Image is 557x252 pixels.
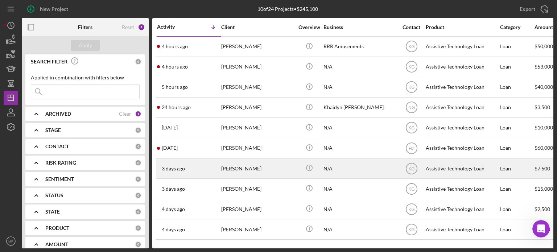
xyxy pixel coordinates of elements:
div: Category [500,24,534,30]
div: [PERSON_NAME] [221,139,294,158]
div: Assistive Technology Loan [426,78,498,97]
div: N/A [323,57,396,77]
div: N/A [323,139,396,158]
div: Assistive Technology Loan [426,159,498,178]
div: [PERSON_NAME] [221,78,294,97]
text: KG [408,207,414,212]
div: 0 [135,127,141,133]
b: STATUS [45,193,63,198]
div: N/A [323,179,396,198]
div: 1 [138,24,145,31]
div: Loan [500,159,534,178]
div: Reset [122,24,134,30]
text: MF [8,239,13,243]
time: 2025-08-30 04:25 [162,206,185,212]
div: N/A [323,118,396,137]
div: Loan [500,199,534,219]
time: 2025-08-30 03:10 [162,227,185,232]
div: [PERSON_NAME] [221,159,294,178]
text: KG [408,65,414,70]
time: 2025-08-31 07:51 [162,166,185,172]
b: CONTACT [45,144,69,149]
div: N/A [323,199,396,219]
div: N/A [323,78,396,97]
div: Assistive Technology Loan [426,220,498,239]
div: 0 [135,208,141,215]
div: Loan [500,179,534,198]
button: MF [4,234,18,248]
b: ARCHIVED [45,111,71,117]
div: RRR Amusements [323,37,396,56]
div: Client [221,24,294,30]
time: 2025-08-31 14:39 [162,145,178,151]
div: 0 [135,192,141,199]
div: Loan [500,37,534,56]
text: KG [408,227,414,232]
div: New Project [40,2,68,16]
div: Loan [500,98,534,117]
div: [PERSON_NAME] [221,57,294,77]
b: SENTIMENT [45,176,74,182]
time: 2025-09-02 18:23 [162,84,188,90]
time: 2025-09-01 23:21 [162,104,191,110]
div: Assistive Technology Loan [426,199,498,219]
div: Clear [119,111,131,117]
b: PRODUCT [45,225,69,231]
text: KG [408,125,414,131]
div: N/A [323,220,396,239]
iframe: Intercom live chat [532,220,550,237]
text: KG [408,166,414,171]
div: 10 of 24 Projects • $245,100 [257,6,318,12]
div: Assistive Technology Loan [426,179,498,198]
div: [PERSON_NAME] [221,199,294,219]
div: Activity [157,24,189,30]
b: AMOUNT [45,241,68,247]
div: Loan [500,57,534,77]
div: Loan [500,220,534,239]
div: Contact [398,24,425,30]
div: Assistive Technology Loan [426,37,498,56]
button: Apply [71,40,100,51]
b: RISK RATING [45,160,76,166]
div: Loan [500,78,534,97]
div: Export [520,2,535,16]
div: [PERSON_NAME] [221,220,294,239]
div: Assistive Technology Loan [426,118,498,137]
button: Export [512,2,553,16]
div: 0 [135,241,141,248]
div: [PERSON_NAME] [221,179,294,198]
div: Assistive Technology Loan [426,139,498,158]
div: 0 [135,143,141,150]
time: 2025-08-31 18:31 [162,125,178,131]
time: 2025-09-02 18:42 [162,44,188,49]
div: Assistive Technology Loan [426,57,498,77]
text: KG [408,186,414,191]
div: Overview [296,24,323,30]
div: Loan [500,118,534,137]
div: Applied in combination with filters below [31,75,140,80]
div: N/A [323,159,396,178]
text: KG [408,85,414,90]
div: [PERSON_NAME] [221,37,294,56]
b: SEARCH FILTER [31,59,67,65]
text: KG [408,44,414,49]
div: 0 [135,176,141,182]
div: Khaidyn [PERSON_NAME] [323,98,396,117]
div: Product [426,24,498,30]
div: Business [323,24,396,30]
time: 2025-09-02 18:31 [162,64,188,70]
b: Filters [78,24,92,30]
div: 0 [135,225,141,231]
b: STAGE [45,127,61,133]
time: 2025-08-30 14:55 [162,186,185,192]
text: NG [408,105,415,110]
div: [PERSON_NAME] [221,118,294,137]
div: Loan [500,139,534,158]
b: STATE [45,209,60,215]
div: 0 [135,160,141,166]
div: Assistive Technology Loan [426,98,498,117]
button: New Project [22,2,75,16]
text: HZ [409,146,414,151]
div: 1 [135,111,141,117]
div: 0 [135,58,141,65]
